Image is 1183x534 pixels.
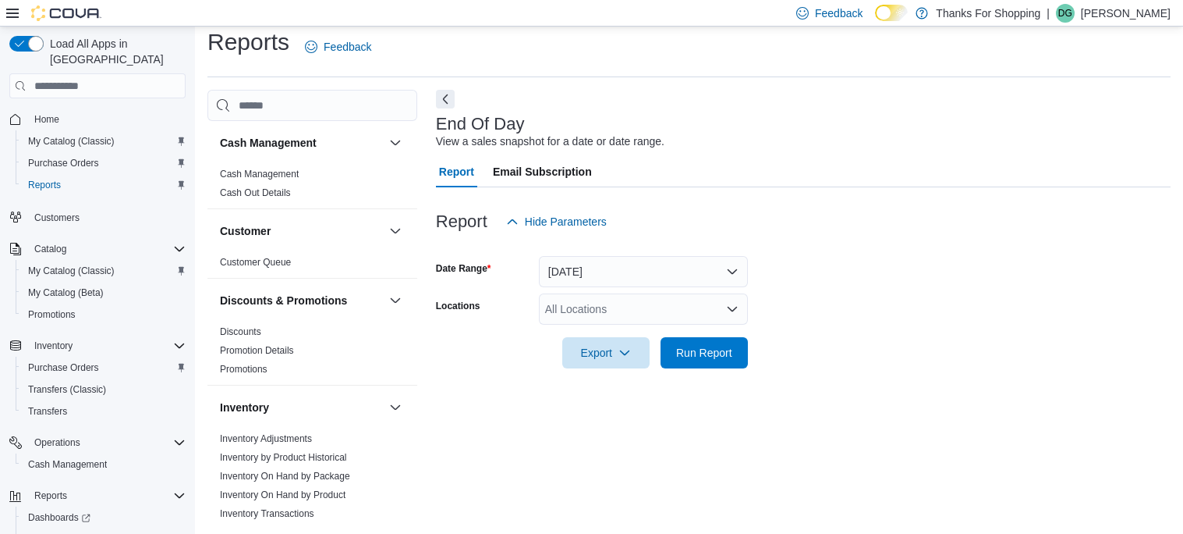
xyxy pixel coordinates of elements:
button: Inventory [28,336,79,355]
button: Transfers [16,400,192,422]
span: Report [439,156,474,187]
button: Home [3,108,192,130]
span: Inventory [28,336,186,355]
span: Reports [22,176,186,194]
div: View a sales snapshot for a date or date range. [436,133,664,150]
span: Home [28,109,186,129]
span: Transfers [28,405,67,418]
button: Discounts & Promotions [386,291,405,310]
a: Customers [28,208,86,227]
button: Operations [3,432,192,454]
a: Customer Queue [220,257,291,268]
a: Promotion Details [220,345,294,356]
button: Discounts & Promotions [220,293,383,308]
button: Customer [386,222,405,240]
p: | [1047,4,1050,23]
button: Promotions [16,304,192,326]
button: My Catalog (Classic) [16,260,192,282]
span: Feedback [324,39,371,55]
button: My Catalog (Beta) [16,282,192,304]
a: Discounts [220,326,261,337]
span: Discounts [220,326,261,338]
button: Export [562,337,650,368]
span: Catalog [34,243,66,255]
button: Purchase Orders [16,357,192,379]
h3: Inventory [220,400,269,415]
div: D Guenther [1056,4,1075,23]
a: Promotions [22,305,82,324]
a: Dashboards [22,508,97,527]
span: Promotion Details [220,344,294,357]
a: Inventory by Product Historical [220,452,347,463]
a: Purchase Orders [22,358,105,377]
span: Inventory On Hand by Product [220,489,345,501]
h3: Discounts & Promotions [220,293,347,308]
span: Dashboards [28,511,90,524]
span: Cash Management [220,168,299,180]
a: Feedback [299,31,377,62]
a: Transfers (Classic) [22,380,112,399]
span: Customers [28,207,186,226]
span: Reports [28,486,186,505]
span: Customer Queue [220,256,291,269]
a: Purchase Orders [22,154,105,173]
h3: End Of Day [436,115,525,133]
span: Cash Management [22,455,186,474]
h1: Reports [207,27,289,58]
button: Open list of options [726,303,738,315]
span: Transfers (Classic) [22,380,186,399]
label: Date Range [436,262,491,275]
button: Catalog [3,238,192,260]
span: Cash Management [28,458,107,471]
button: Next [436,90,455,109]
span: My Catalog (Classic) [28,265,115,277]
button: Inventory [220,400,383,415]
a: Inventory On Hand by Product [220,489,345,500]
button: Inventory [386,398,405,417]
span: Purchase Orders [22,154,186,173]
span: Promotions [22,305,186,324]
button: Customers [3,205,192,228]
h3: Cash Management [220,135,317,151]
span: Customers [34,212,80,224]
input: Dark Mode [875,5,908,21]
span: My Catalog (Classic) [28,135,115,148]
span: Promotions [220,363,267,376]
a: Cash Management [220,169,299,180]
button: Reports [16,174,192,196]
span: Reports [34,489,67,502]
span: Dark Mode [875,21,876,22]
h3: Report [436,212,487,231]
span: Operations [28,433,186,452]
img: Cova [31,5,101,21]
span: Purchase Orders [28,157,99,169]
a: Inventory Adjustments [220,433,312,444]
a: Cash Out Details [220,187,291,198]
p: Thanks For Shopping [936,4,1040,23]
span: Promotions [28,308,76,321]
a: Cash Management [22,455,113,474]
span: My Catalog (Beta) [28,287,104,299]
span: Email Subscription [493,156,592,187]
div: Discounts & Promotions [207,322,417,385]
span: Operations [34,436,80,449]
span: Load All Apps in [GEOGRAPHIC_DATA] [44,36,186,67]
button: Reports [28,486,73,505]
a: Dashboards [16,507,192,529]
button: [DATE] [539,256,748,287]
span: Inventory On Hand by Package [220,470,350,482]
span: Cash Out Details [220,187,291,199]
span: Run Report [676,345,732,361]
span: Inventory by Product Historical [220,451,347,464]
button: Customer [220,223,383,239]
span: Inventory [34,340,73,352]
span: Hide Parameters [525,214,607,230]
button: My Catalog (Classic) [16,130,192,152]
span: Inventory Transactions [220,507,314,520]
a: Inventory Transactions [220,508,314,519]
button: Inventory [3,335,192,357]
a: My Catalog (Beta) [22,283,110,302]
span: My Catalog (Beta) [22,283,186,302]
button: Reports [3,485,192,507]
span: Dashboards [22,508,186,527]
